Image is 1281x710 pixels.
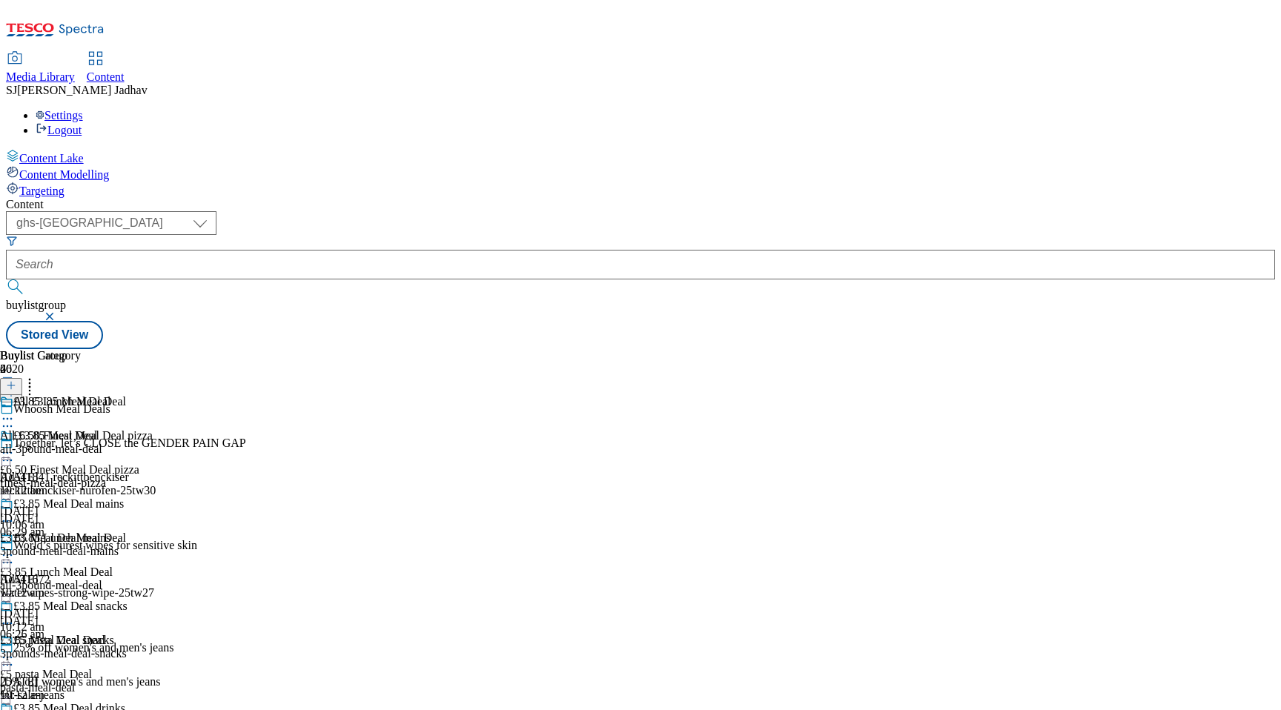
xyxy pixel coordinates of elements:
a: Logout [36,124,82,136]
span: Content Modelling [19,168,109,181]
span: Content Lake [19,152,84,165]
div: All £3.85 Meal Deal [13,395,111,408]
input: Search [6,250,1275,279]
div: £6.50 Finest Meal Deal pizza [13,429,153,442]
a: Content Lake [6,149,1275,165]
a: Targeting [6,182,1275,198]
span: buylistgroup [6,299,66,311]
span: SJ [6,84,17,96]
span: [PERSON_NAME] Jadhav [17,84,148,96]
svg: Search Filters [6,235,18,247]
a: Content Modelling [6,165,1275,182]
button: Stored View [6,321,103,349]
span: Targeting [19,185,64,197]
a: Content [87,53,125,84]
div: Together, let’s CLOSE the GENDER PAIN GAP [13,437,246,450]
span: Content [87,70,125,83]
a: Media Library [6,53,75,84]
div: Content [6,198,1275,211]
div: £3.85 Meal Deal mains [13,497,124,511]
span: Media Library [6,70,75,83]
div: £3.85 Meal Deal snacks [13,600,128,613]
a: Settings [36,109,83,122]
